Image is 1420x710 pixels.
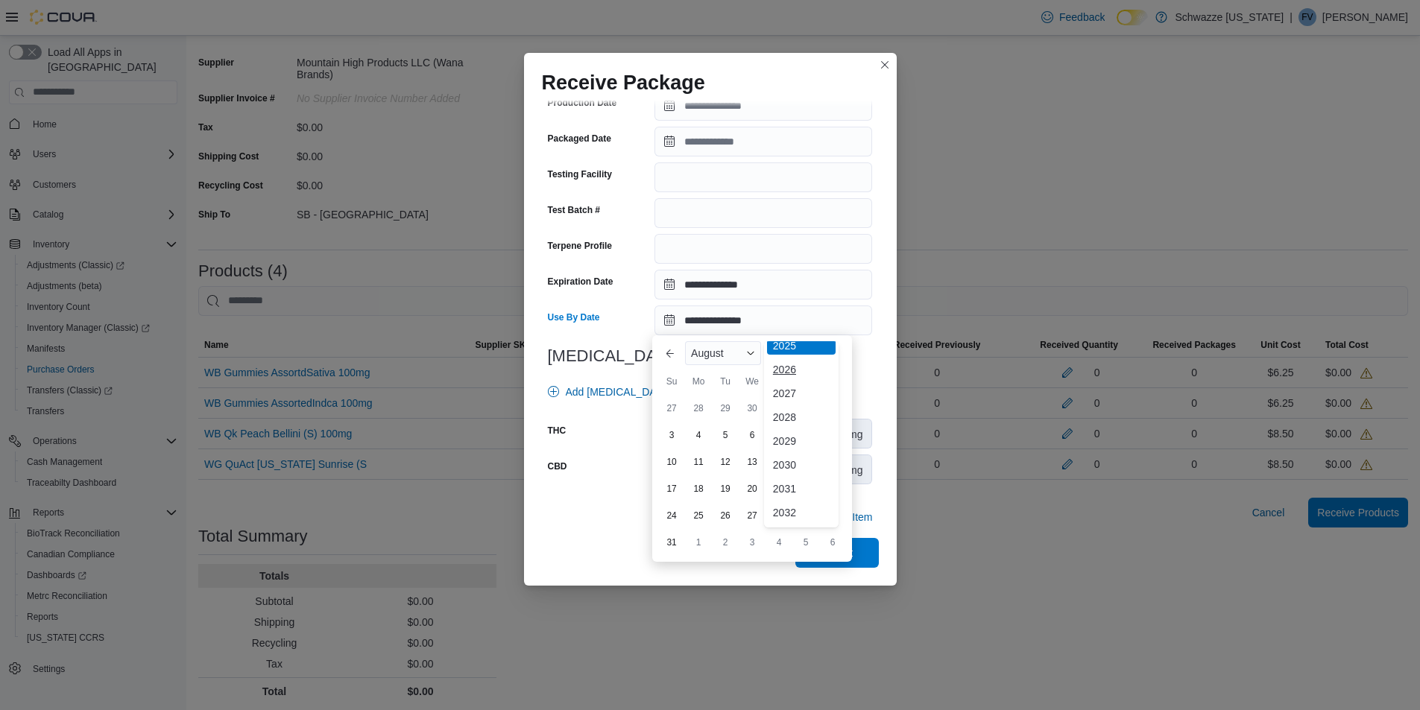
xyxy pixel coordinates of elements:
[713,423,737,447] div: day-5
[821,530,845,554] div: day-6
[660,423,684,447] div: day-3
[548,97,617,109] label: Production Date
[713,477,737,501] div: day-19
[542,71,705,95] h1: Receive Package
[548,133,611,145] label: Packaged Date
[687,530,710,554] div: day-1
[660,370,684,393] div: Su
[660,477,684,501] div: day-17
[713,504,737,527] div: day-26
[685,341,761,365] div: Button. Open the month selector. August is currently selected.
[713,450,737,474] div: day-12
[548,347,873,365] h3: [MEDICAL_DATA]
[740,370,764,393] div: We
[740,450,764,474] div: day-13
[713,530,737,554] div: day-2
[740,477,764,501] div: day-20
[654,270,872,299] input: Press the down key to open a popover containing a calendar.
[767,408,836,426] div: 2028
[548,204,600,216] label: Test Batch #
[687,370,710,393] div: Mo
[687,450,710,474] div: day-11
[548,425,567,437] label: THC
[767,384,836,402] div: 2027
[794,530,818,554] div: day-5
[660,504,684,527] div: day-24
[687,396,710,420] div: day-28
[658,341,682,365] button: Previous Month
[687,477,710,501] div: day-18
[548,276,613,288] label: Expiration Date
[767,337,836,355] div: 2025
[660,396,684,420] div: day-27
[839,455,871,484] div: mg
[740,504,764,527] div: day-27
[767,530,791,554] div: day-4
[691,347,724,359] span: August
[767,504,836,522] div: 2032
[654,127,872,156] input: Press the down key to open a popover containing a calendar.
[548,168,612,180] label: Testing Facility
[713,370,737,393] div: Tu
[654,91,872,121] input: Press the down key to open a popover containing a calendar.
[740,396,764,420] div: day-30
[548,311,600,323] label: Use By Date
[767,361,836,378] div: 2026
[740,530,764,554] div: day-3
[654,305,872,335] input: Press the down key to enter a popover containing a calendar. Press the escape key to close the po...
[713,396,737,420] div: day-29
[687,423,710,447] div: day-4
[660,450,684,474] div: day-10
[876,56,894,74] button: Closes this modal window
[687,504,710,527] div: day-25
[767,432,836,450] div: 2029
[658,395,846,556] div: August, 2025
[839,419,871,448] div: mg
[767,456,836,474] div: 2030
[566,384,672,399] span: Add [MEDICAL_DATA]
[548,240,612,252] label: Terpene Profile
[542,377,678,407] button: Add [MEDICAL_DATA]
[740,423,764,447] div: day-6
[660,530,684,554] div: day-31
[548,460,567,472] label: CBD
[767,480,836,498] div: 2031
